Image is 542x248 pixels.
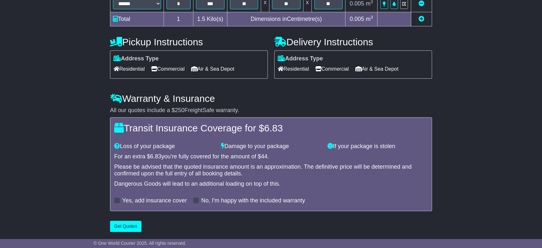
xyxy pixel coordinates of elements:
[355,64,399,74] span: Air & Sea Depot
[366,16,373,22] span: m
[261,153,267,160] span: 44
[114,153,428,160] div: For an extra $ you're fully covered for the amount of $ .
[197,16,205,22] span: 1.5
[114,123,428,133] h4: Transit Insurance Coverage for $
[274,37,432,47] h4: Delivery Instructions
[350,0,364,7] span: 0.005
[370,15,373,20] sup: 3
[114,55,159,62] label: Address Type
[175,107,184,113] span: 250
[315,64,349,74] span: Commercial
[110,221,141,232] button: Get Quotes
[191,64,234,74] span: Air & Sea Depot
[366,0,373,7] span: m
[201,197,305,204] label: No, I'm happy with the included warranty
[151,64,184,74] span: Commercial
[227,12,345,26] td: Dimensions in Centimetre(s)
[110,12,164,26] td: Total
[110,93,432,104] h4: Warranty & Insurance
[122,197,187,204] label: Yes, add insurance cover
[350,16,364,22] span: 0.005
[419,16,424,22] a: Add new item
[94,241,186,246] span: © One World Courier 2025. All rights reserved.
[193,12,227,26] td: Kilo(s)
[114,64,145,74] span: Residential
[114,164,428,177] div: Please be advised that the quoted insurance amount is an approximation. The definitive price will...
[264,123,283,133] span: 6.83
[110,37,268,47] h4: Pickup Instructions
[278,55,323,62] label: Address Type
[110,107,432,114] div: All our quotes include a $ FreightSafe warranty.
[419,0,424,7] a: Remove this item
[111,143,218,150] div: Loss of your package
[164,12,193,26] td: 1
[324,143,431,150] div: If your package is stolen
[278,64,309,74] span: Residential
[114,181,428,188] div: Dangerous Goods will lead to an additional loading on top of this.
[218,143,325,150] div: Damage to your package
[150,153,161,160] span: 6.83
